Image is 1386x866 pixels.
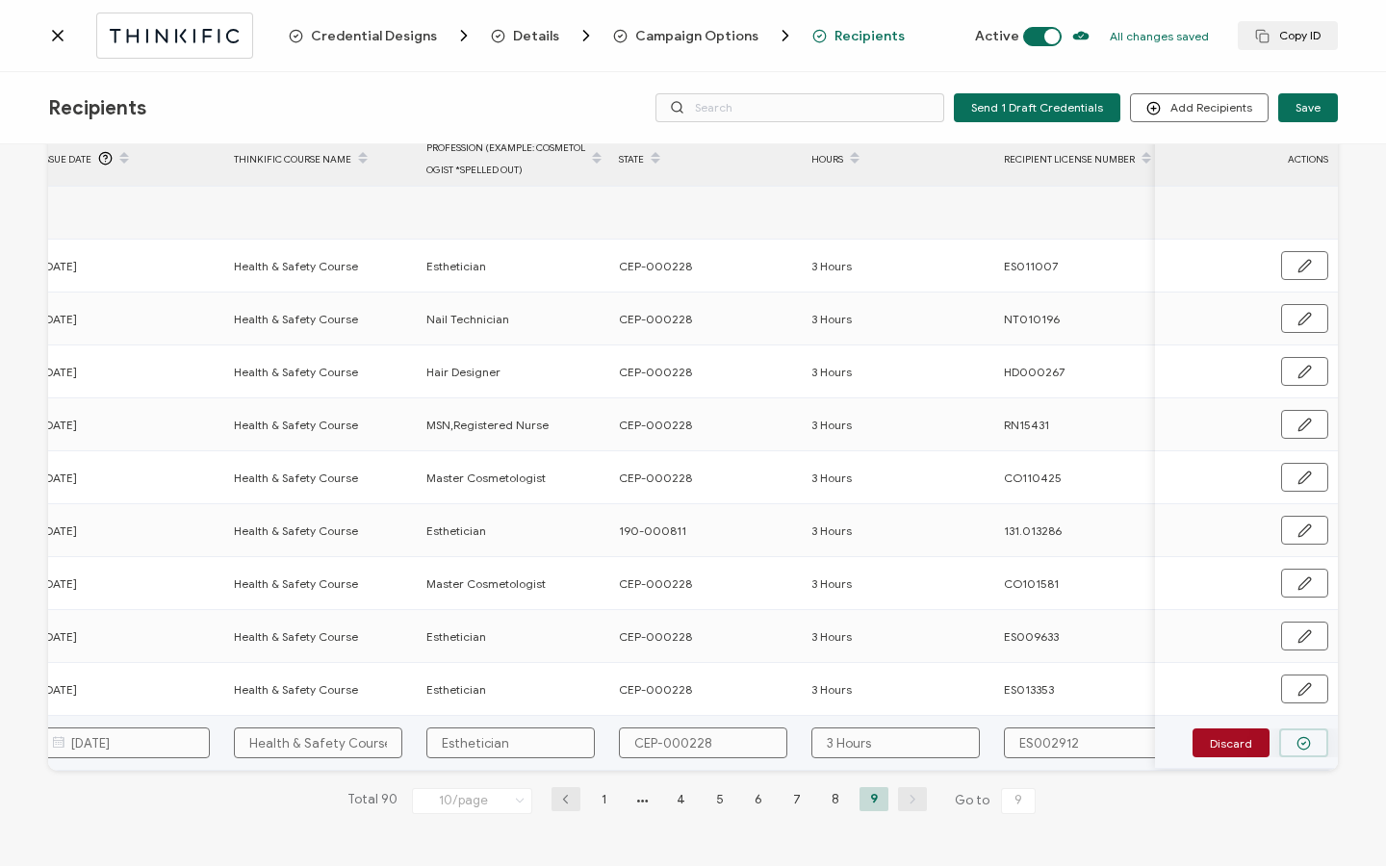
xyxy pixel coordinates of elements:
span: 3 Hours [811,361,852,383]
button: Add Recipients [1130,93,1269,122]
span: CEP-000228 [619,361,692,383]
span: 3 Hours [811,414,852,436]
span: MSN,Registered Nurse [426,414,549,436]
span: Health & Safety Course [234,255,358,277]
span: Recipients [834,29,905,43]
span: Send 1 Draft Credentials [971,102,1103,114]
div: Breadcrumb [289,26,905,45]
span: Campaign Options [613,26,795,45]
div: Thinkific Course Name [224,142,417,175]
span: Esthetician [426,520,486,542]
span: CEP-000228 [619,678,692,700]
iframe: Chat Widget [1290,774,1386,866]
span: [DATE] [41,678,77,700]
span: Esthetician [426,255,486,277]
span: [DATE] [41,467,77,489]
span: Go to [955,787,1039,814]
span: 3 Hours [811,520,852,542]
span: Nail Technician [426,308,509,330]
img: thinkific.svg [107,24,243,48]
span: Details [513,29,559,43]
span: NT010196 [1004,308,1060,330]
span: Details [491,26,596,45]
span: Credential Designs [289,26,474,45]
p: All changes saved [1110,29,1209,43]
span: Total 90 [347,787,398,814]
span: Health & Safety Course [234,573,358,595]
span: [DATE] [41,414,77,436]
button: Discard [1193,728,1270,757]
button: Save [1278,93,1338,122]
li: 1 [590,787,619,811]
li: 6 [744,787,773,811]
span: [DATE] [41,625,77,648]
div: Hours [802,142,994,175]
div: ACTIONS [1155,148,1338,170]
li: 8 [821,787,850,811]
span: ES011007 [1004,255,1058,277]
span: ES009633 [1004,625,1059,648]
span: CEP-000228 [619,308,692,330]
span: CEP-000228 [619,414,692,436]
span: CO110425 [1004,467,1062,489]
span: Campaign Options [635,29,758,43]
span: Health & Safety Course [234,625,358,648]
span: RN15431 [1004,414,1049,436]
span: 3 Hours [811,678,852,700]
span: CEP-000228 [619,255,692,277]
span: Hair Designer [426,361,500,383]
span: 131.013286 [1004,520,1062,542]
span: Active [975,28,1019,44]
div: recipient license number [994,142,1187,175]
span: Copy ID [1255,29,1321,43]
span: Health & Safety Course [234,678,358,700]
span: Health & Safety Course [234,467,358,489]
span: Save [1296,102,1321,114]
span: Issue Date [41,148,91,170]
span: CO101581 [1004,573,1059,595]
span: [DATE] [41,308,77,330]
span: Esthetician [426,678,486,700]
input: Select [412,788,532,814]
span: Health & Safety Course [234,520,358,542]
span: 3 Hours [811,308,852,330]
span: 3 Hours [811,467,852,489]
button: Copy ID [1238,21,1338,50]
span: [DATE] [41,361,77,383]
span: HD000267 [1004,361,1065,383]
span: Health & Safety Course [234,308,358,330]
span: CEP-000228 [619,573,692,595]
li: 5 [706,787,734,811]
span: Recipients [812,29,905,43]
li: 4 [667,787,696,811]
div: State [609,142,802,175]
span: Master Cosmetologist [426,573,546,595]
li: 7 [783,787,811,811]
span: [DATE] [41,520,77,542]
span: 3 Hours [811,255,852,277]
span: ES013353 [1004,678,1054,700]
span: [DATE] [41,255,77,277]
span: Recipients [48,96,146,120]
span: Esthetician [426,625,486,648]
span: [DATE] [41,573,77,595]
span: 3 Hours [811,573,852,595]
span: 3 Hours [811,625,852,648]
span: Health & Safety Course [234,414,358,436]
span: Health & Safety Course [234,361,358,383]
span: CEP-000228 [619,625,692,648]
li: 9 [860,787,888,811]
span: 190-000811 [619,520,686,542]
span: Credential Designs [311,29,437,43]
button: Send 1 Draft Credentials [954,93,1120,122]
input: Search [655,93,944,122]
span: Master Cosmetologist [426,467,546,489]
div: Profession (Example: cosmetologist *spelled out) [417,137,609,181]
span: CEP-000228 [619,467,692,489]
